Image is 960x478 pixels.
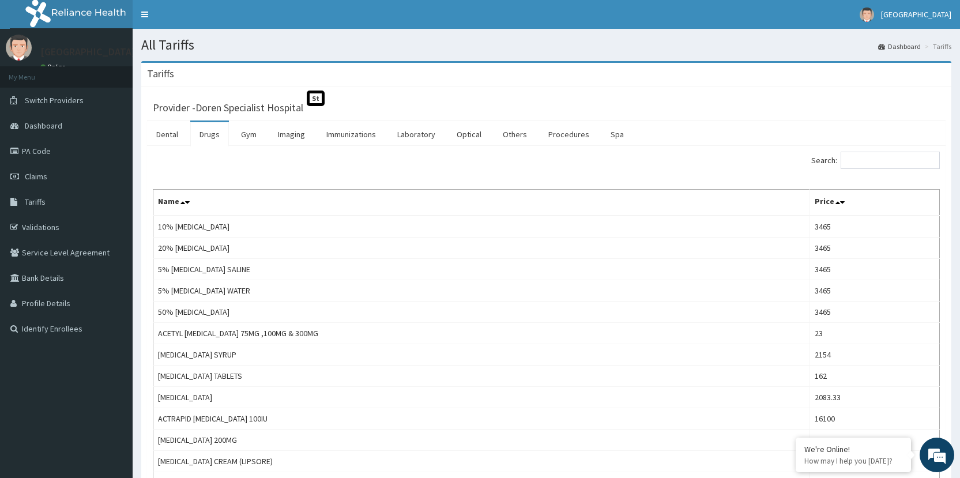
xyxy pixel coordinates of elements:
td: 3465 [810,259,939,280]
td: 3465 [810,216,939,238]
h3: Tariffs [147,69,174,79]
a: Spa [601,122,633,146]
td: [MEDICAL_DATA] TABLETS [153,366,810,387]
td: 20% [MEDICAL_DATA] [153,238,810,259]
a: Procedures [539,122,598,146]
li: Tariffs [922,42,951,51]
h3: Provider - Doren Specialist Hospital [153,103,303,113]
p: How may I help you today? [804,456,902,466]
label: Search: [811,152,940,169]
td: 3465 [810,280,939,302]
a: Online [40,63,68,71]
span: Tariffs [25,197,46,207]
span: Switch Providers [25,95,84,106]
td: 2083.33 [810,387,939,408]
th: Name [153,190,810,216]
span: Dashboard [25,121,62,131]
td: [MEDICAL_DATA] [153,387,810,408]
a: Laboratory [388,122,445,146]
a: Gym [232,122,266,146]
input: Search: [841,152,940,169]
img: User Image [860,7,874,22]
a: Immunizations [317,122,385,146]
a: Imaging [269,122,314,146]
a: Others [494,122,536,146]
p: [GEOGRAPHIC_DATA] [40,47,135,57]
div: We're Online! [804,444,902,454]
td: 3465 [810,238,939,259]
td: 5% [MEDICAL_DATA] WATER [153,280,810,302]
td: [MEDICAL_DATA] SYRUP [153,344,810,366]
span: [GEOGRAPHIC_DATA] [881,9,951,20]
a: Dashboard [878,42,921,51]
span: Claims [25,171,47,182]
a: Optical [447,122,491,146]
a: Drugs [190,122,229,146]
td: 23 [810,323,939,344]
td: 269 [810,430,939,451]
td: 162 [810,366,939,387]
img: User Image [6,35,32,61]
td: 16100 [810,408,939,430]
td: ACETYL [MEDICAL_DATA] 75MG ,100MG & 300MG [153,323,810,344]
a: Dental [147,122,187,146]
td: 2154 [810,344,939,366]
td: 3465 [810,302,939,323]
th: Price [810,190,939,216]
td: 10% [MEDICAL_DATA] [153,216,810,238]
td: ACTRAPID [MEDICAL_DATA] 100IU [153,408,810,430]
td: [MEDICAL_DATA] 200MG [153,430,810,451]
td: 5% [MEDICAL_DATA] SALINE [153,259,810,280]
h1: All Tariffs [141,37,951,52]
td: [MEDICAL_DATA] CREAM (LIPSORE) [153,451,810,472]
td: 50% [MEDICAL_DATA] [153,302,810,323]
span: St [307,91,325,106]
